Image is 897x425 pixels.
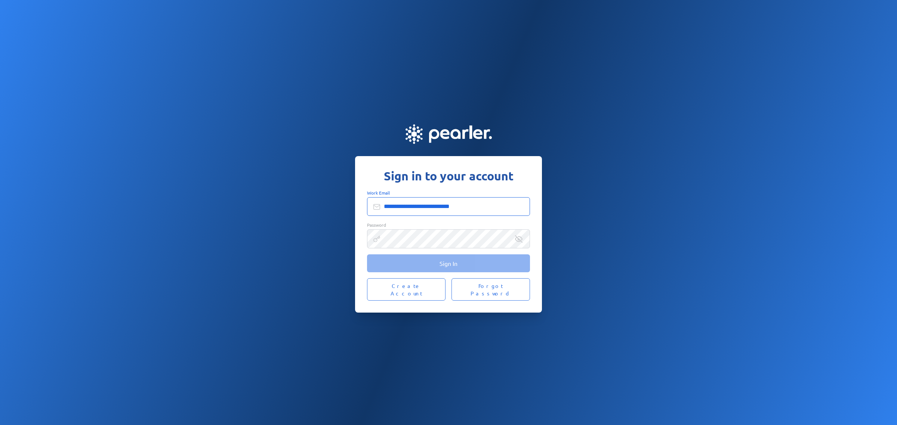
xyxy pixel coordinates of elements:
button: Sign In [367,254,530,272]
span: Forgot Password [460,282,521,297]
span: Password [367,222,386,228]
button: Forgot Password [451,278,530,301]
button: Create Account [367,278,446,301]
span: Work Email [367,190,390,196]
span: Sign In [440,260,457,267]
span: Create Account [376,282,437,297]
keeper-lock: Open Keeper Popup [515,235,524,243]
h1: Sign in to your account [367,168,530,184]
keeper-lock: Open Keeper Popup [515,202,524,211]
